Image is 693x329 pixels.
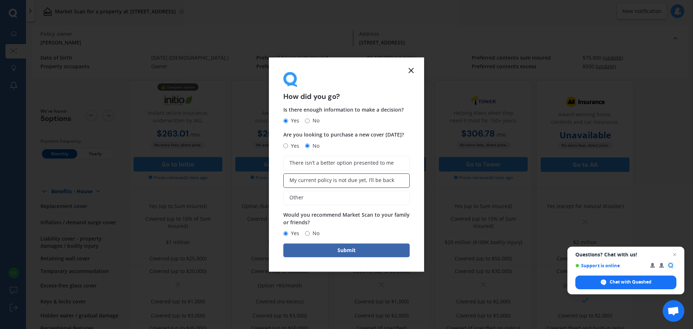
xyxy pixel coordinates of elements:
span: My current policy is not due yet, I’ll be back [289,177,394,183]
span: No [310,229,319,238]
span: Yes [288,117,299,125]
span: No [310,117,319,125]
span: Chat with Quashed [610,279,651,285]
button: Submit [283,243,410,257]
span: Other [289,195,304,201]
span: No [310,142,319,150]
input: No [305,143,310,148]
input: Yes [283,143,288,148]
div: How did you go? [283,72,410,100]
span: Questions? Chat with us! [575,252,676,257]
span: Support is online [575,263,645,268]
input: Yes [283,118,288,123]
span: Is there enough information to make a decision? [283,107,404,113]
input: No [305,231,310,236]
input: Yes [283,231,288,236]
span: Yes [288,229,299,238]
span: Are you looking to purchase a new cover [DATE]? [283,131,404,138]
span: Would you recommend Market Scan to your family or friends? [283,211,410,226]
span: There isn’t a better option presented to me [289,160,394,166]
span: Yes [288,142,299,150]
a: Open chat [663,300,684,322]
input: No [305,118,310,123]
span: Chat with Quashed [575,276,676,289]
